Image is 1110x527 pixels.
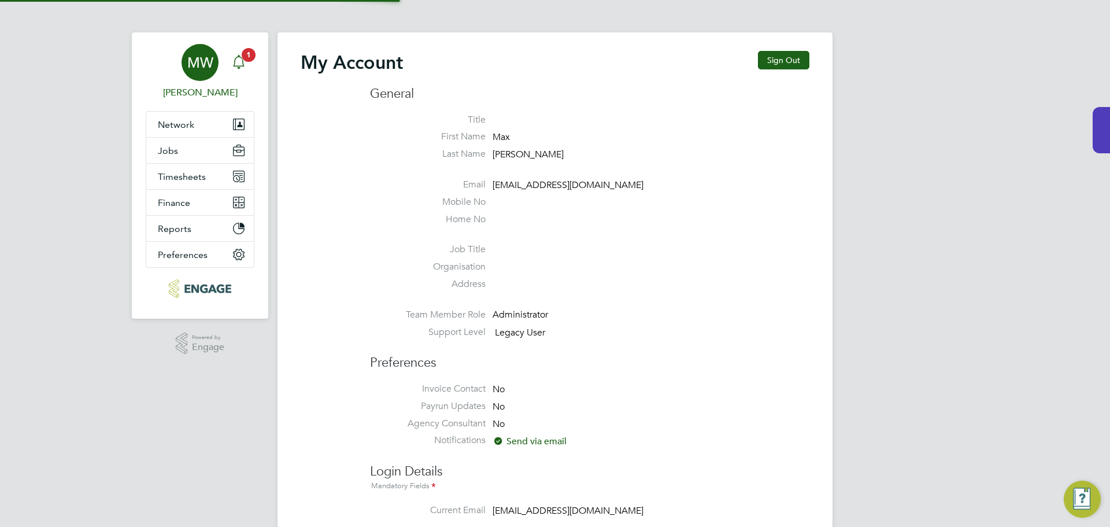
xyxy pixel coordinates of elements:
span: Engage [192,342,224,352]
span: No [493,384,505,395]
button: Jobs [146,138,254,163]
h2: My Account [301,51,403,74]
nav: Main navigation [132,32,268,319]
span: [EMAIL_ADDRESS][DOMAIN_NAME] [493,505,643,517]
label: Team Member Role [370,309,486,321]
label: Email [370,179,486,191]
span: Preferences [158,249,208,260]
button: Preferences [146,242,254,267]
div: Mandatory Fields [370,480,809,493]
span: Timesheets [158,171,206,182]
label: Organisation [370,261,486,273]
label: Last Name [370,148,486,160]
button: Network [146,112,254,137]
span: 1 [242,48,256,62]
button: Sign Out [758,51,809,69]
a: 1 [227,44,250,81]
span: [PERSON_NAME] [493,149,564,160]
label: Invoice Contact [370,383,486,395]
label: First Name [370,131,486,143]
label: Home No [370,213,486,226]
a: Powered byEngage [176,333,225,355]
label: Job Title [370,244,486,256]
span: No [493,418,505,430]
button: Reports [146,216,254,241]
span: MW [187,55,213,70]
span: Reports [158,223,191,234]
button: Timesheets [146,164,254,189]
h3: Login Details [370,452,809,493]
label: Mobile No [370,196,486,208]
div: Administrator [493,309,602,321]
a: MW[PERSON_NAME] [146,44,254,99]
img: dovetailslate-logo-retina.png [169,279,231,298]
span: Powered by [192,333,224,342]
label: Support Level [370,326,486,338]
span: Max Williams [146,86,254,99]
button: Engage Resource Center [1064,481,1101,518]
h3: Preferences [370,343,809,371]
label: Current Email [370,504,486,517]
h3: General [370,86,809,102]
a: Go to home page [146,279,254,298]
span: Send via email [493,436,567,447]
label: Agency Consultant [370,418,486,430]
span: Jobs [158,145,178,156]
span: [EMAIL_ADDRESS][DOMAIN_NAME] [493,179,643,191]
span: Legacy User [495,327,545,338]
button: Finance [146,190,254,215]
span: Finance [158,197,190,208]
span: No [493,401,505,412]
label: Notifications [370,434,486,447]
span: Network [158,119,194,130]
label: Title [370,114,486,126]
label: Address [370,278,486,290]
label: Payrun Updates [370,400,486,412]
span: Max [493,132,510,143]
